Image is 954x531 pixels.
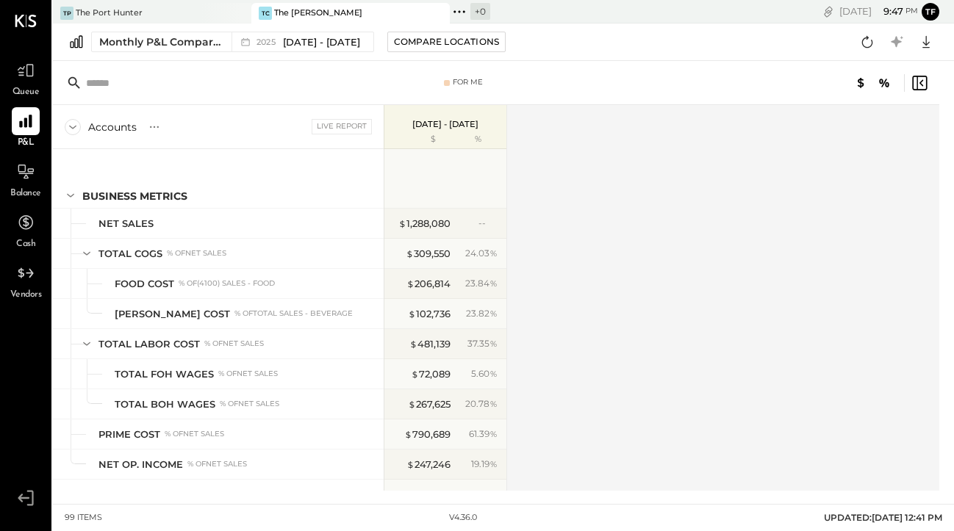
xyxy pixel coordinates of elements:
div: The Port Hunter [76,7,143,19]
div: FOOD COST [115,277,174,291]
div: -- [478,217,498,229]
span: $ [406,278,415,289]
a: Balance [1,158,51,201]
span: % [489,427,498,439]
div: 72,089 [411,367,451,381]
div: 23.82 [466,307,498,320]
div: % of Total Sales - Beverage [234,308,353,319]
div: 19.19 [471,458,498,471]
a: P&L [1,107,51,150]
div: For Me [453,77,483,87]
span: $ [406,458,415,470]
div: TOTAL FOH WAGES [115,367,214,381]
div: Monthly P&L Comparison [99,35,223,49]
span: P&L [18,137,35,150]
div: TOTAL LABOR COST [98,337,200,351]
div: BUSINESS METRICS [82,189,187,203]
span: $ [406,248,414,259]
span: Vendors [10,289,42,302]
a: Vendors [1,259,51,302]
div: Live Report [312,119,372,134]
a: Cash [1,209,51,251]
div: 23.84 [465,277,498,290]
div: 206,814 [406,277,451,291]
div: 61.39 [469,427,498,441]
div: PRIME COST [98,427,160,441]
span: UPDATED: [DATE] 12:41 PM [824,512,942,523]
div: 102,736 [408,307,451,321]
div: % of (4100) Sales - Food [179,278,275,289]
div: Accounts [88,120,137,134]
div: 1,288,080 [398,217,451,231]
div: $ [392,134,451,145]
div: % of NET SALES [167,248,226,259]
span: [DATE] - [DATE] [283,35,360,49]
div: % of NET SALES [218,369,278,379]
div: 309,550 [406,247,451,261]
span: Balance [10,187,41,201]
div: copy link [821,4,836,19]
span: 9 : 47 [874,4,903,18]
span: 2025 [257,38,279,46]
span: % [489,458,498,469]
span: Queue [12,86,40,99]
span: % [489,307,498,319]
div: 24.03 [465,247,498,260]
a: Queue [1,57,51,99]
span: $ [408,308,416,319]
div: % of NET SALES [204,339,264,349]
div: TOTAL COGS [98,247,162,261]
div: TC [259,7,272,20]
span: $ [409,338,417,350]
div: + 0 [470,3,490,20]
div: v 4.36.0 [449,512,477,524]
div: 247,246 [406,458,451,472]
div: 481,139 [409,337,451,351]
button: Monthly P&L Comparison 2025[DATE] - [DATE] [91,32,374,52]
div: 5.60 [471,367,498,380]
div: Compare Locations [394,35,499,48]
div: TP [60,7,73,20]
span: % [489,367,498,379]
span: % [489,337,498,349]
div: 790,689 [404,427,451,441]
div: % of NET SALES [187,459,247,469]
div: [PERSON_NAME] COST [115,307,230,321]
div: The [PERSON_NAME] [274,7,362,19]
div: NET SALES [98,217,154,231]
div: NET OP. INCOME [98,458,183,472]
button: tf [922,3,939,21]
span: pm [905,6,918,16]
span: $ [398,217,406,229]
span: % [489,247,498,259]
button: Compare Locations [387,32,506,52]
div: 267,625 [408,397,451,411]
div: 37.35 [467,337,498,350]
div: % [454,134,502,145]
div: [DATE] [839,4,918,18]
span: % [489,397,498,409]
span: $ [408,398,416,410]
div: 99 items [65,512,102,524]
div: % of NET SALES [165,429,224,439]
div: TOTAL BOH WAGES [115,397,215,411]
div: % of NET SALES [220,399,279,409]
p: [DATE] - [DATE] [412,119,478,129]
span: % [489,277,498,289]
div: 20.78 [465,397,498,411]
span: $ [411,368,419,380]
span: Cash [16,238,35,251]
span: $ [404,428,412,440]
